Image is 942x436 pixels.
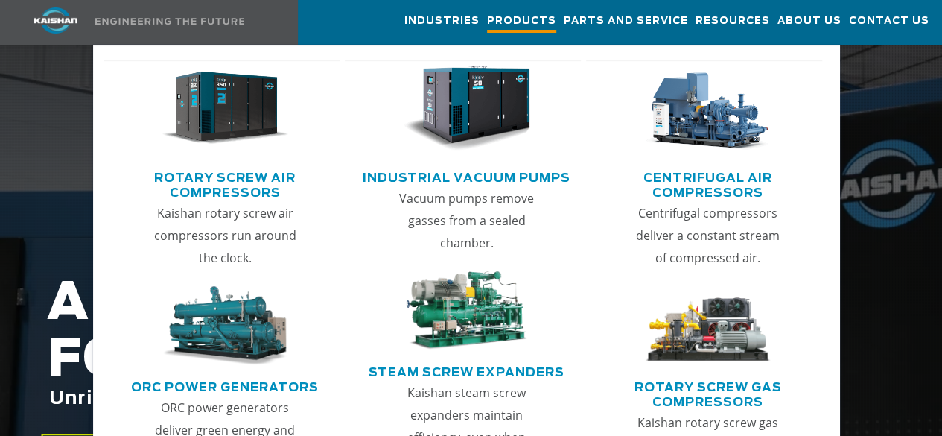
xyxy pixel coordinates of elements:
img: thumb-Industrial-Vacuum-Pumps [403,66,530,151]
span: Industries [404,13,480,30]
a: Industrial Vacuum Pumps [363,165,570,187]
p: Centrifugal compressors deliver a constant stream of compressed air. [632,202,784,269]
span: Resources [696,13,770,30]
img: thumb-Rotary-Screw-Gas-Compressors [644,286,771,365]
span: About Us [777,13,841,30]
a: Resources [696,1,770,41]
span: Unrivaled performance with up to 35% energy cost savings. [49,390,687,408]
a: Centrifugal Air Compressors [593,165,823,202]
a: Industries [404,1,480,41]
a: Products [487,1,556,44]
a: Contact Us [849,1,929,41]
a: Steam Screw Expanders [369,359,564,382]
img: Engineering the future [95,18,244,25]
span: Contact Us [849,13,929,30]
a: Parts and Service [564,1,688,41]
span: Parts and Service [564,13,688,30]
p: Vacuum pumps remove gasses from a sealed chamber. [391,187,543,254]
a: ORC Power Generators [131,374,319,396]
a: About Us [777,1,841,41]
img: thumb-Centrifugal-Air-Compressors [644,66,771,151]
img: thumb-Rotary-Screw-Air-Compressors [162,66,289,151]
a: Rotary Screw Gas Compressors [593,374,823,411]
a: Rotary Screw Air Compressors [111,165,340,202]
img: thumb-ORC-Power-Generators [162,286,289,365]
img: thumb-Steam-Screw-Expanders [403,271,530,350]
span: Products [487,13,556,33]
p: Kaishan rotary screw air compressors run around the clock. [150,202,302,269]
